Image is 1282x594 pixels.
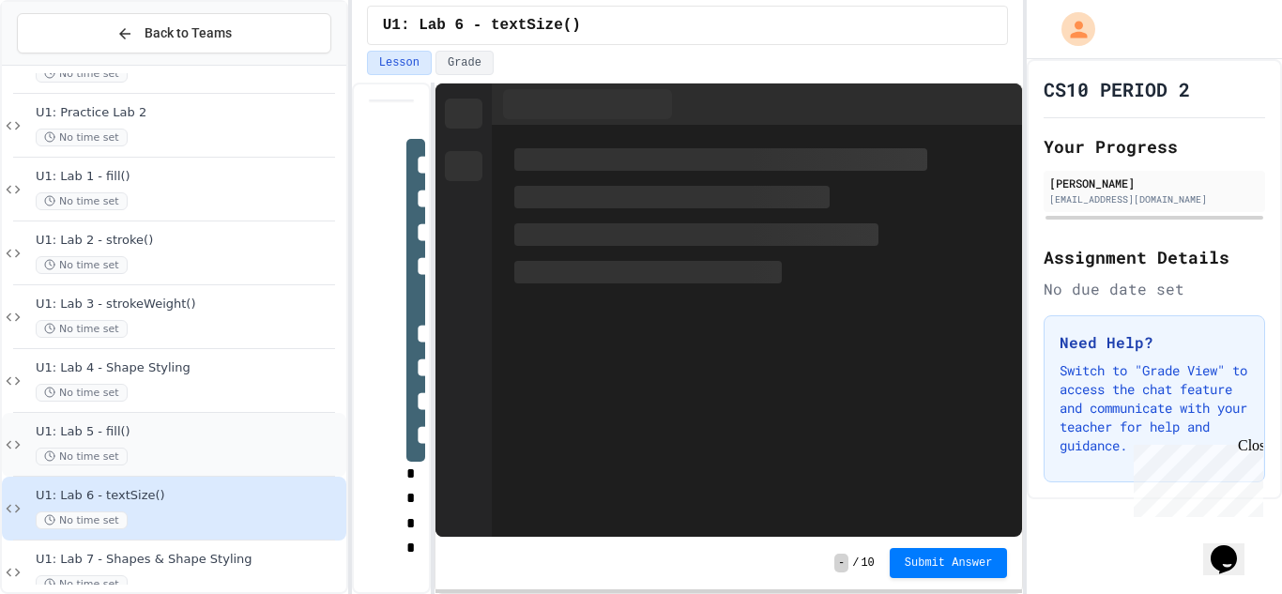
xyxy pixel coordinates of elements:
[36,511,128,529] span: No time set
[36,65,128,83] span: No time set
[1044,76,1190,102] h1: CS10 PERIOD 2
[36,384,128,402] span: No time set
[1049,175,1259,191] div: [PERSON_NAME]
[8,8,130,119] div: Chat with us now!Close
[905,556,993,571] span: Submit Answer
[1126,437,1263,517] iframe: chat widget
[383,14,581,37] span: U1: Lab 6 - textSize()
[852,556,859,571] span: /
[1060,331,1249,354] h3: Need Help?
[36,360,343,376] span: U1: Lab 4 - Shape Styling
[36,488,343,504] span: U1: Lab 6 - textSize()
[367,51,432,75] button: Lesson
[36,424,343,440] span: U1: Lab 5 - fill()
[36,129,128,146] span: No time set
[36,233,343,249] span: U1: Lab 2 - stroke()
[1044,133,1265,160] h2: Your Progress
[1203,519,1263,575] iframe: chat widget
[36,575,128,593] span: No time set
[36,320,128,338] span: No time set
[834,554,848,572] span: -
[17,13,331,53] button: Back to Teams
[1060,361,1249,455] p: Switch to "Grade View" to access the chat feature and communicate with your teacher for help and ...
[890,548,1008,578] button: Submit Answer
[1044,278,1265,300] div: No due date set
[145,23,232,43] span: Back to Teams
[36,105,343,121] span: U1: Practice Lab 2
[861,556,874,571] span: 10
[36,448,128,465] span: No time set
[36,256,128,274] span: No time set
[36,552,343,568] span: U1: Lab 7 - Shapes & Shape Styling
[36,192,128,210] span: No time set
[36,169,343,185] span: U1: Lab 1 - fill()
[1044,244,1265,270] h2: Assignment Details
[435,51,494,75] button: Grade
[1049,192,1259,206] div: [EMAIL_ADDRESS][DOMAIN_NAME]
[1042,8,1100,51] div: My Account
[36,297,343,312] span: U1: Lab 3 - strokeWeight()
